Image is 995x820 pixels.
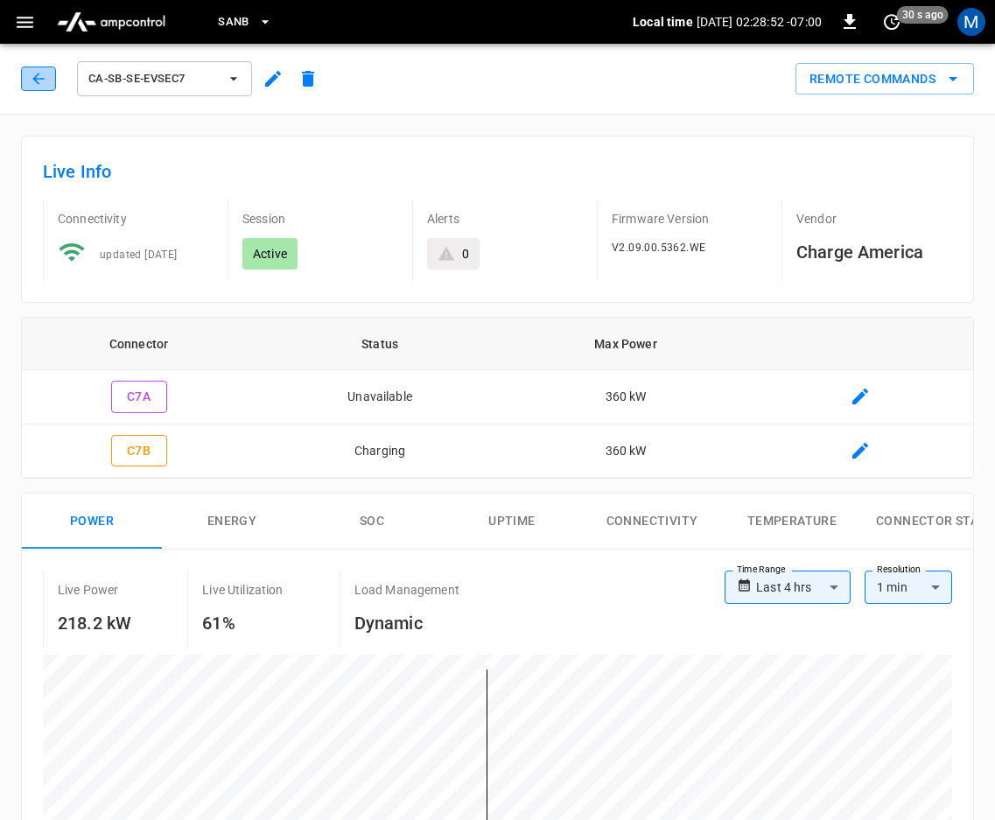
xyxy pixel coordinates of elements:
span: ca-sb-se-evseC7 [88,69,218,89]
button: SanB [211,5,279,39]
p: Connectivity [58,210,214,228]
td: 360 kW [504,370,747,424]
td: Unavailable [256,370,504,424]
button: ca-sb-se-evseC7 [77,61,252,96]
h6: 61% [202,609,283,637]
h6: 218.2 kW [58,609,131,637]
div: 0 [462,245,469,263]
div: remote commands options [795,63,974,95]
td: Charging [256,424,504,479]
p: Vendor [796,210,952,228]
button: Temperature [722,494,862,550]
button: C7B [111,435,167,467]
th: Max Power [504,318,747,370]
label: Time Range [737,563,786,577]
p: Session [242,210,398,228]
label: Resolution [877,563,921,577]
p: Live Power [58,581,119,599]
span: 30 s ago [897,6,949,24]
p: Load Management [354,581,459,599]
p: Alerts [427,210,583,228]
span: V2.09.00.5362.WE [612,242,705,254]
button: Energy [162,494,302,550]
button: C7A [111,381,167,413]
h6: Live Info [43,158,952,186]
button: Remote Commands [795,63,974,95]
th: Status [256,318,504,370]
h6: Charge America [796,238,952,266]
button: set refresh interval [878,8,906,36]
img: ampcontrol.io logo [50,5,172,39]
p: Live Utilization [202,581,283,599]
p: Local time [633,13,693,31]
table: connector table [22,318,973,478]
h6: Dynamic [354,609,459,637]
p: Active [253,245,287,263]
span: updated [DATE] [100,249,178,261]
button: Power [22,494,162,550]
div: 1 min [865,571,952,604]
th: Connector [22,318,256,370]
span: SanB [218,12,249,32]
td: 360 kW [504,424,747,479]
button: Connectivity [582,494,722,550]
div: profile-icon [957,8,985,36]
button: Uptime [442,494,582,550]
p: [DATE] 02:28:52 -07:00 [697,13,822,31]
div: Last 4 hrs [756,571,851,604]
p: Firmware Version [612,210,767,228]
button: SOC [302,494,442,550]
